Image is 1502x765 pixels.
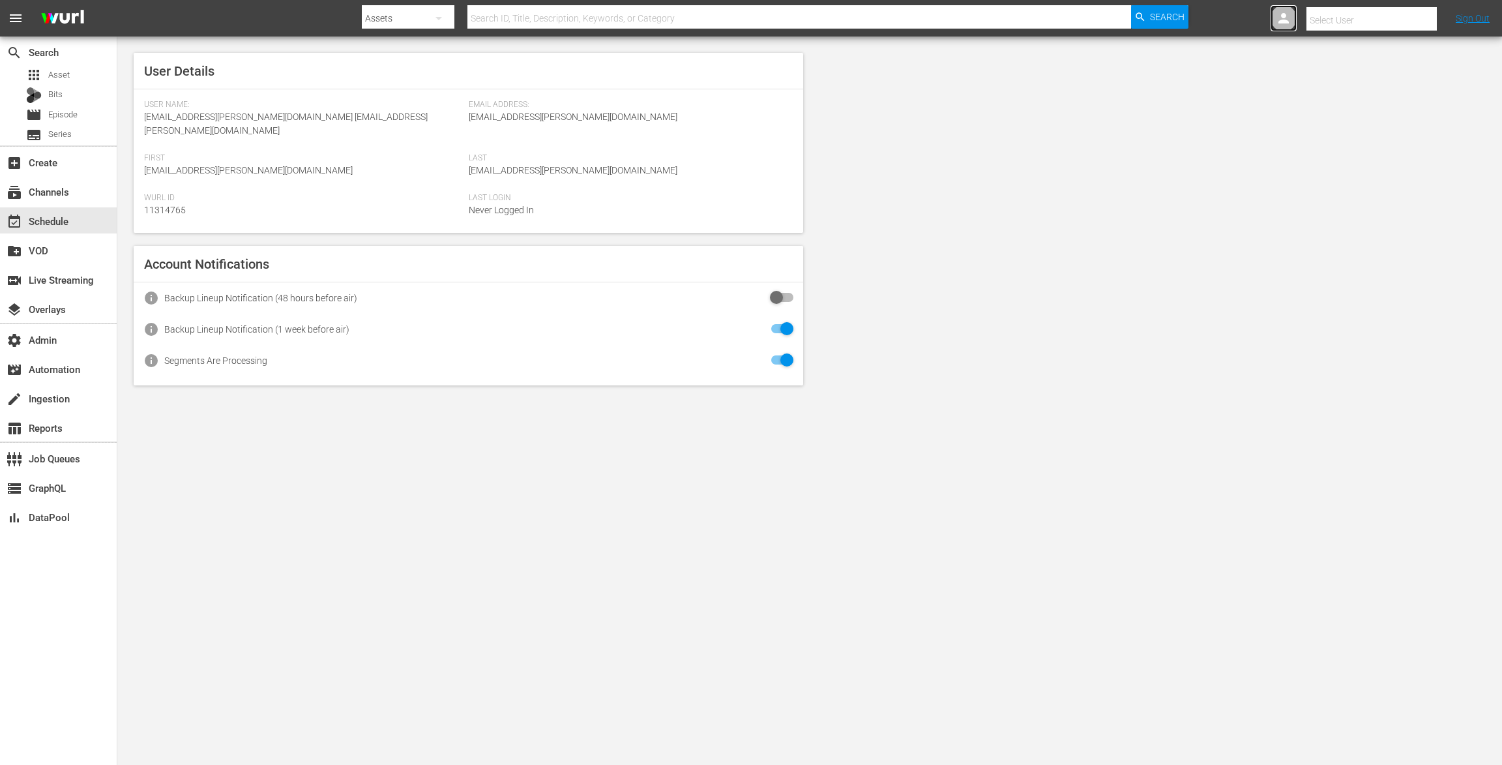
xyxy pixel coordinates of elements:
[8,10,23,26] span: menu
[144,256,269,272] span: Account Notifications
[144,193,462,203] span: Wurl Id
[7,333,22,348] span: Admin
[143,353,159,368] span: info
[144,153,462,164] span: First
[469,205,534,215] span: Never Logged In
[7,155,22,171] span: Create
[7,243,22,259] span: VOD
[1131,5,1188,29] button: Search
[48,108,78,121] span: Episode
[469,112,677,122] span: [EMAIL_ADDRESS][PERSON_NAME][DOMAIN_NAME]
[48,128,72,141] span: Series
[164,293,357,303] div: Backup Lineup Notification (48 hours before air)
[7,391,22,407] span: Ingestion
[26,107,42,123] span: Episode
[7,302,22,318] span: Overlays
[144,205,186,215] span: 11314765
[143,322,159,337] span: info
[7,451,22,467] span: Job Queues
[144,63,214,79] span: User Details
[48,68,70,82] span: Asset
[144,112,428,136] span: [EMAIL_ADDRESS][PERSON_NAME][DOMAIN_NAME] [EMAIL_ADDRESS][PERSON_NAME][DOMAIN_NAME]
[469,100,787,110] span: Email Address:
[7,45,22,61] span: Search
[164,324,349,335] div: Backup Lineup Notification (1 week before air)
[7,214,22,230] span: Schedule
[26,67,42,83] span: Asset
[1456,13,1490,23] a: Sign Out
[469,153,787,164] span: Last
[31,3,94,34] img: ans4CAIJ8jUAAAAAAAAAAAAAAAAAAAAAAAAgQb4GAAAAAAAAAAAAAAAAAAAAAAAAJMjXAAAAAAAAAAAAAAAAAAAAAAAAgAT5G...
[7,185,22,200] span: Channels
[7,421,22,436] span: Reports
[7,273,22,288] span: Live Streaming
[48,88,63,101] span: Bits
[7,362,22,378] span: Automation
[7,510,22,526] span: DataPool
[144,100,462,110] span: User Name:
[143,290,159,306] span: info
[144,165,353,175] span: [EMAIL_ADDRESS][PERSON_NAME][DOMAIN_NAME]
[26,127,42,143] span: Series
[1150,5,1185,29] span: Search
[469,193,787,203] span: Last Login
[164,355,267,366] div: Segments Are Processing
[7,481,22,496] span: GraphQL
[469,165,677,175] span: [EMAIL_ADDRESS][PERSON_NAME][DOMAIN_NAME]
